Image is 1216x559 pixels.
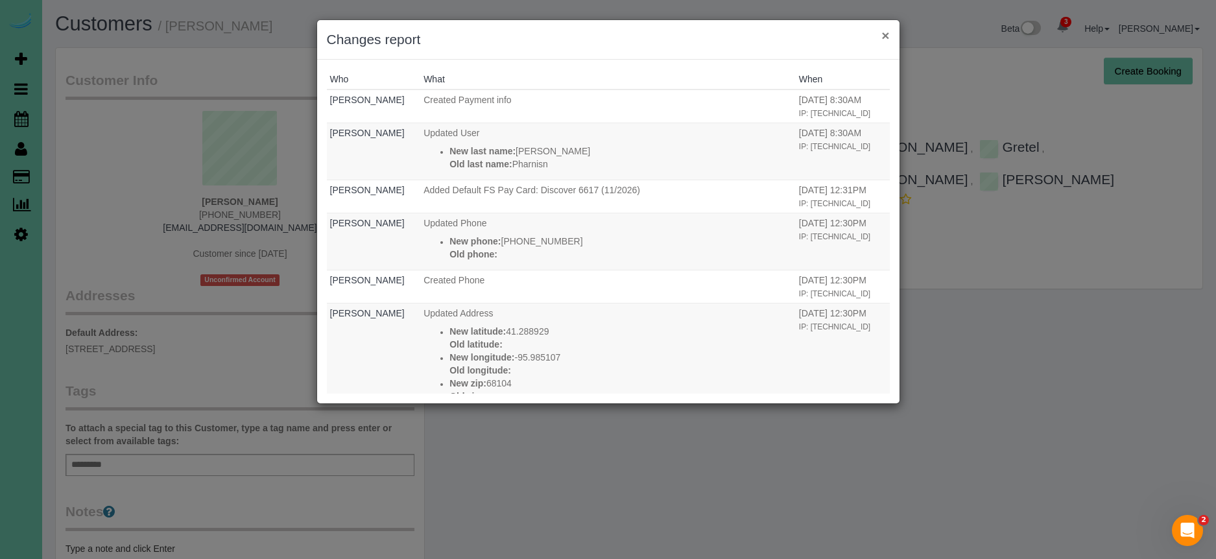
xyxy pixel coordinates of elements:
iframe: Intercom live chat [1172,515,1203,546]
td: Who [327,123,421,180]
sui-modal: Changes report [317,20,900,403]
td: Who [327,89,421,123]
td: What [420,270,796,303]
td: Who [327,213,421,270]
a: [PERSON_NAME] [330,275,405,285]
td: When [796,123,890,180]
th: When [796,69,890,89]
small: IP: [TECHNICAL_ID] [799,142,870,151]
span: Created Phone [423,275,484,285]
a: [PERSON_NAME] [330,308,405,318]
strong: New phone: [449,236,501,246]
small: IP: [TECHNICAL_ID] [799,232,870,241]
strong: Old latitude: [449,339,503,350]
strong: Old longitude: [449,365,511,375]
span: 2 [1198,515,1209,525]
td: Who [327,180,421,213]
span: Updated Phone [423,218,486,228]
small: IP: [TECHNICAL_ID] [799,199,870,208]
th: Who [327,69,421,89]
p: -95.985107 [449,351,793,364]
td: When [796,89,890,123]
td: When [796,303,890,490]
p: 41.288929 [449,325,793,338]
h3: Changes report [327,30,890,49]
td: What [420,213,796,270]
td: When [796,213,890,270]
td: What [420,303,796,490]
small: IP: [TECHNICAL_ID] [799,109,870,118]
p: 68104 [449,377,793,390]
td: Who [327,270,421,303]
strong: New zip: [449,378,486,388]
td: What [420,180,796,213]
small: IP: [TECHNICAL_ID] [799,289,870,298]
button: × [881,29,889,42]
a: [PERSON_NAME] [330,218,405,228]
td: What [420,123,796,180]
strong: Old last name: [449,159,512,169]
a: [PERSON_NAME] [330,128,405,138]
span: Added Default FS Pay Card: Discover 6617 (11/2026) [423,185,640,195]
small: IP: [TECHNICAL_ID] [799,322,870,331]
a: [PERSON_NAME] [330,185,405,195]
td: When [796,270,890,303]
strong: New latitude: [449,326,506,337]
p: Pharnisn [449,158,793,171]
span: Updated User [423,128,479,138]
td: What [420,89,796,123]
span: Created Payment info [423,95,511,105]
strong: Old zip: [449,391,483,401]
a: [PERSON_NAME] [330,95,405,105]
span: Updated Address [423,308,493,318]
strong: New last name: [449,146,516,156]
td: Who [327,303,421,490]
strong: Old phone: [449,249,497,259]
th: What [420,69,796,89]
td: When [796,180,890,213]
strong: New longitude: [449,352,514,363]
p: [PHONE_NUMBER] [449,235,793,248]
p: [PERSON_NAME] [449,145,793,158]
